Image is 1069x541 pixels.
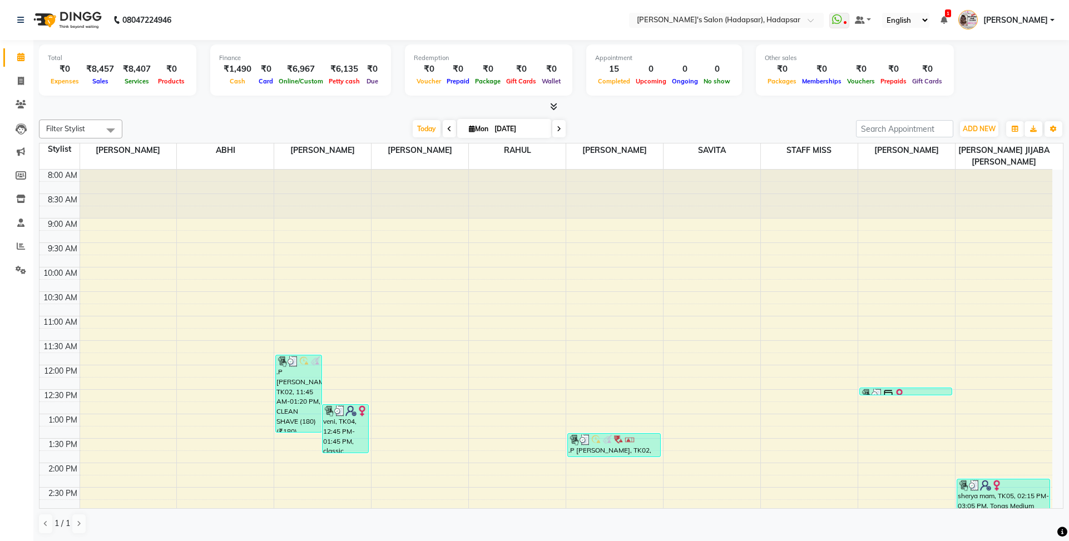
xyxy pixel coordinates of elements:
[568,434,660,456] div: .P [PERSON_NAME], TK02, 01:20 PM-01:50 PM, Classic Hair Cut (₹350)
[46,243,80,255] div: 9:30 AM
[444,77,472,85] span: Prepaid
[414,63,444,76] div: ₹0
[957,479,1050,519] div: sherya mam, TK05, 02:15 PM-03:05 PM, Tongs Medium Length [DEMOGRAPHIC_DATA] (₹600),Hair Wash Regu...
[80,143,177,157] span: [PERSON_NAME]
[664,143,760,157] span: SAVITA
[860,388,952,395] div: dr [PERSON_NAME], TK01, 12:25 PM-12:35 PM, THREADI EYE BROW (50) (₹50)
[276,77,326,85] span: Online/Custom
[46,439,80,450] div: 1:30 PM
[414,53,563,63] div: Redemption
[799,63,844,76] div: ₹0
[945,9,951,17] span: 1
[326,63,363,76] div: ₹6,135
[82,63,118,76] div: ₹8,457
[633,63,669,76] div: 0
[909,63,945,76] div: ₹0
[118,63,155,76] div: ₹8,407
[595,77,633,85] span: Completed
[177,143,274,157] span: ABHI
[539,63,563,76] div: ₹0
[41,316,80,328] div: 11:00 AM
[566,143,663,157] span: [PERSON_NAME]
[46,219,80,230] div: 9:00 AM
[219,53,382,63] div: Finance
[956,143,1052,169] span: [PERSON_NAME] JIJABA [PERSON_NAME]
[372,143,468,157] span: [PERSON_NAME]
[326,77,363,85] span: Petty cash
[856,120,953,137] input: Search Appointment
[669,77,701,85] span: Ongoing
[46,170,80,181] div: 8:00 AM
[799,77,844,85] span: Memberships
[878,63,909,76] div: ₹0
[595,53,733,63] div: Appointment
[41,267,80,279] div: 10:00 AM
[503,77,539,85] span: Gift Cards
[844,77,878,85] span: Vouchers
[46,194,80,206] div: 8:30 AM
[466,125,491,133] span: Mon
[46,488,80,499] div: 2:30 PM
[41,292,80,304] div: 10:30 AM
[39,143,80,155] div: Stylist
[41,341,80,353] div: 11:30 AM
[983,14,1048,26] span: [PERSON_NAME]
[858,143,955,157] span: [PERSON_NAME]
[155,77,187,85] span: Products
[323,405,368,453] div: veni, TK04, 12:45 PM-01:45 PM, classic Haircut + Blowdry [DEMOGRAPHIC_DATA] (600) (₹600)
[46,124,85,133] span: Filter Stylist
[42,365,80,377] div: 12:00 PM
[941,15,947,25] a: 1
[46,414,80,426] div: 1:00 PM
[765,77,799,85] span: Packages
[444,63,472,76] div: ₹0
[46,463,80,475] div: 2:00 PM
[219,63,256,76] div: ₹1,490
[256,77,276,85] span: Card
[363,63,382,76] div: ₹0
[55,518,70,529] span: 1 / 1
[539,77,563,85] span: Wallet
[122,77,152,85] span: Services
[469,143,566,157] span: RAHUL
[765,53,945,63] div: Other sales
[364,77,381,85] span: Due
[909,77,945,85] span: Gift Cards
[491,121,547,137] input: 2025-09-01
[472,63,503,76] div: ₹0
[122,4,171,36] b: 08047224946
[701,77,733,85] span: No show
[701,63,733,76] div: 0
[878,77,909,85] span: Prepaids
[48,77,82,85] span: Expenses
[28,4,105,36] img: logo
[227,77,248,85] span: Cash
[761,143,858,157] span: STAFF MISS
[274,143,371,157] span: [PERSON_NAME]
[963,125,996,133] span: ADD NEW
[669,63,701,76] div: 0
[90,77,111,85] span: Sales
[276,63,326,76] div: ₹6,967
[48,53,187,63] div: Total
[960,121,998,137] button: ADD NEW
[414,77,444,85] span: Voucher
[503,63,539,76] div: ₹0
[472,77,503,85] span: Package
[256,63,276,76] div: ₹0
[48,63,82,76] div: ₹0
[633,77,669,85] span: Upcoming
[155,63,187,76] div: ₹0
[276,355,321,432] div: .P [PERSON_NAME], TK02, 11:45 AM-01:20 PM, CLEAN SHAVE (180) (₹180),[DEMOGRAPHIC_DATA] Color [MED...
[765,63,799,76] div: ₹0
[844,63,878,76] div: ₹0
[595,63,633,76] div: 15
[413,120,441,137] span: Today
[42,390,80,401] div: 12:30 PM
[958,10,978,29] img: PAVAN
